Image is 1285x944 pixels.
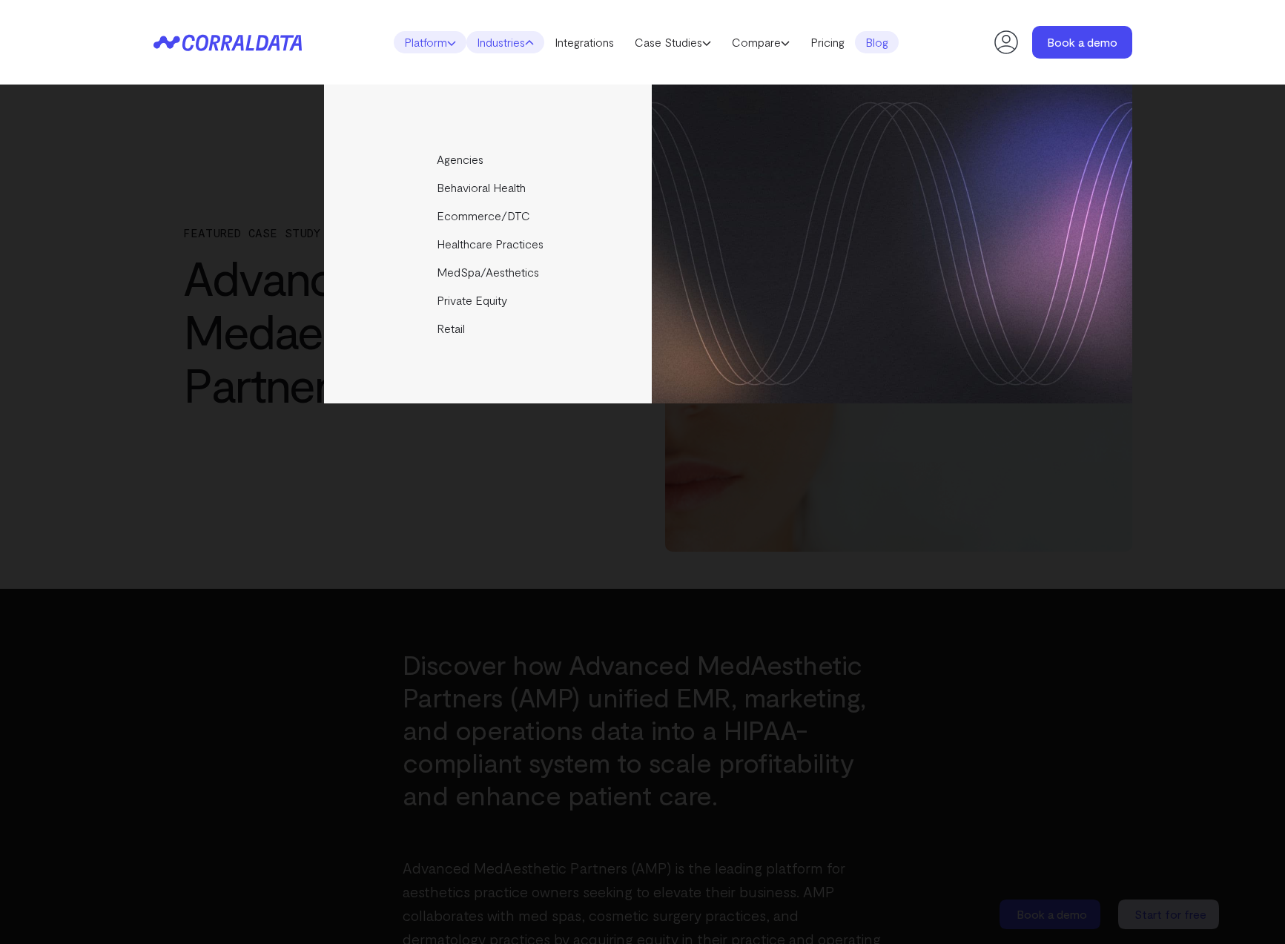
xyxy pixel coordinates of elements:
a: Behavioral Health [324,174,654,202]
a: Private Equity [324,286,654,314]
a: Agencies [324,145,654,174]
a: Case Studies [624,31,721,53]
a: Retail [324,314,654,343]
a: Blog [855,31,899,53]
a: Compare [721,31,800,53]
a: Healthcare Practices [324,230,654,258]
a: Book a demo [1032,26,1132,59]
a: Pricing [800,31,855,53]
a: Integrations [544,31,624,53]
a: Platform [394,31,466,53]
a: MedSpa/Aesthetics [324,258,654,286]
a: Industries [466,31,544,53]
a: Ecommerce/DTC [324,202,654,230]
